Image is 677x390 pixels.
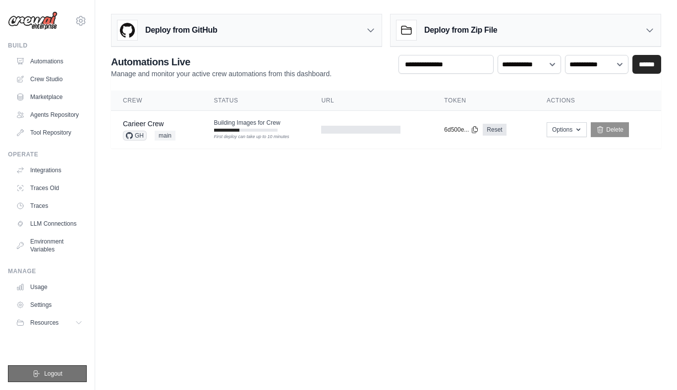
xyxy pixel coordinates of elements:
span: Resources [30,319,58,327]
span: Logout [44,370,62,378]
button: Logout [8,365,87,382]
div: Operate [8,150,87,158]
div: Manage [8,267,87,275]
a: LLM Connections [12,216,87,232]
a: Traces [12,198,87,214]
button: Resources [12,315,87,331]
a: Integrations [12,162,87,178]
a: Environment Variables [12,234,87,257]
button: 6d500e... [444,126,479,134]
th: Crew [111,91,202,111]
a: Agents Repository [12,107,87,123]
iframe: Chat Widget [627,342,677,390]
button: Options [547,122,587,137]
span: main [155,131,175,141]
p: Manage and monitor your active crew automations from this dashboard. [111,69,332,79]
a: Usage [12,279,87,295]
div: Build [8,42,87,49]
span: GH [123,131,147,141]
h2: Automations Live [111,55,332,69]
a: Settings [12,297,87,313]
a: Crew Studio [12,71,87,87]
th: URL [309,91,432,111]
th: Actions [535,91,661,111]
th: Status [202,91,310,111]
h3: Deploy from GitHub [145,24,217,36]
a: Delete [591,122,629,137]
a: Traces Old [12,180,87,196]
th: Token [432,91,535,111]
img: Logo [8,11,57,30]
a: Reset [483,124,506,136]
h3: Deploy from Zip File [424,24,497,36]
a: Automations [12,53,87,69]
a: Carieer Crew [123,120,164,128]
div: First deploy can take up to 10 minutes [214,134,278,141]
a: Marketplace [12,89,87,105]
span: Building Images for Crew [214,119,281,127]
a: Tool Repository [12,125,87,141]
img: GitHub Logo [117,20,137,40]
